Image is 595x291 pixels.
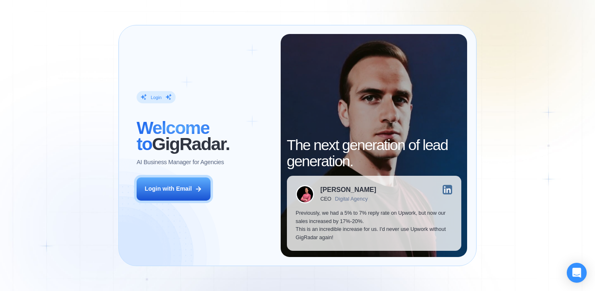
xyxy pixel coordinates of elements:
[145,185,192,193] div: Login with Email
[335,196,368,202] div: Digital Agency
[320,186,376,193] div: [PERSON_NAME]
[137,158,224,167] p: AI Business Manager for Agencies
[137,117,209,153] span: Welcome to
[296,209,452,242] p: Previously, we had a 5% to 7% reply rate on Upwork, but now our sales increased by 17%-20%. This ...
[137,177,210,201] button: Login with Email
[287,137,461,170] h2: The next generation of lead generation.
[320,196,331,202] div: CEO
[151,94,162,100] div: Login
[567,263,587,283] div: Open Intercom Messenger
[137,119,272,152] h2: ‍ GigRadar.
